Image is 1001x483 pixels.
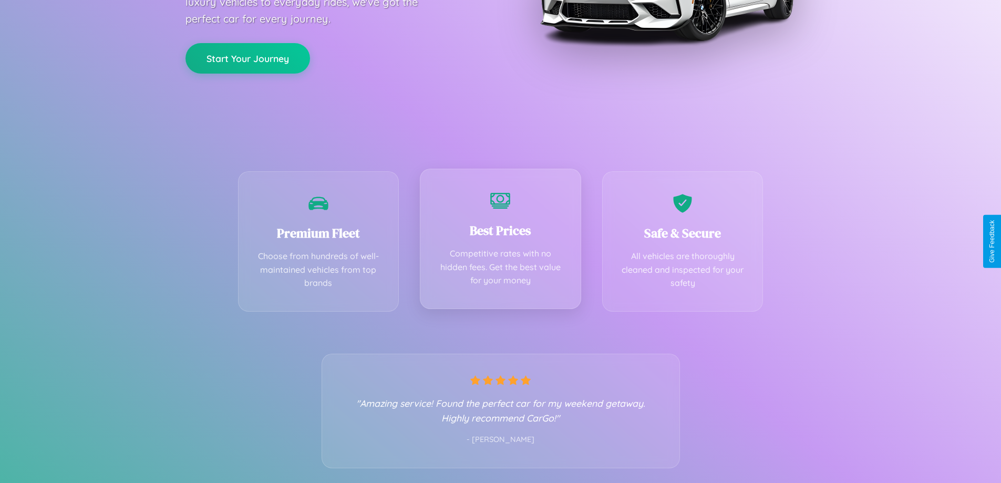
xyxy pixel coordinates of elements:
h3: Premium Fleet [254,224,383,242]
div: Give Feedback [988,220,996,263]
h3: Best Prices [436,222,565,239]
p: All vehicles are thoroughly cleaned and inspected for your safety [618,250,747,290]
h3: Safe & Secure [618,224,747,242]
p: Choose from hundreds of well-maintained vehicles from top brands [254,250,383,290]
p: "Amazing service! Found the perfect car for my weekend getaway. Highly recommend CarGo!" [343,396,658,425]
p: Competitive rates with no hidden fees. Get the best value for your money [436,247,565,287]
p: - [PERSON_NAME] [343,433,658,447]
button: Start Your Journey [185,43,310,74]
